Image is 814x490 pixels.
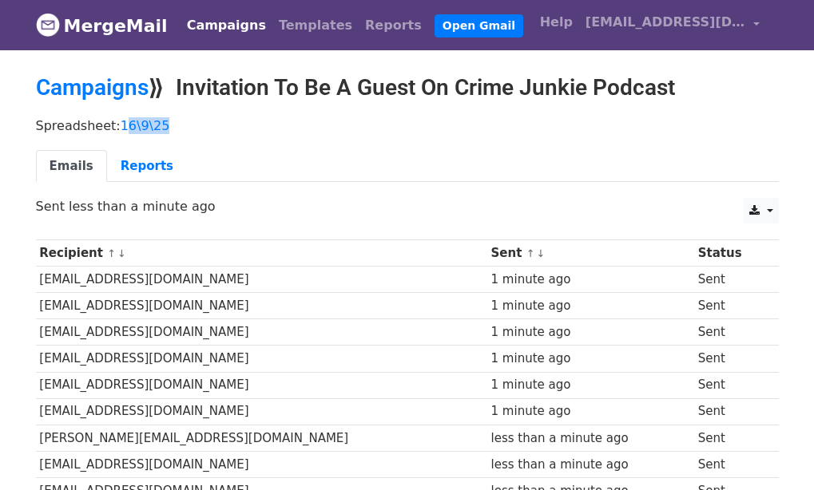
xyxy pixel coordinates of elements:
[107,150,187,183] a: Reports
[36,267,487,293] td: [EMAIL_ADDRESS][DOMAIN_NAME]
[36,425,487,451] td: [PERSON_NAME][EMAIL_ADDRESS][DOMAIN_NAME]
[121,118,170,133] a: 16\9\25
[694,267,768,293] td: Sent
[487,240,694,267] th: Sent
[534,6,579,38] a: Help
[586,13,745,32] span: [EMAIL_ADDRESS][DOMAIN_NAME]
[36,451,487,477] td: [EMAIL_ADDRESS][DOMAIN_NAME]
[36,319,487,346] td: [EMAIL_ADDRESS][DOMAIN_NAME]
[491,376,691,394] div: 1 minute ago
[36,9,168,42] a: MergeMail
[117,247,126,259] a: ↓
[36,240,487,267] th: Recipient
[36,13,60,37] img: MergeMail logo
[36,372,487,398] td: [EMAIL_ADDRESS][DOMAIN_NAME]
[536,247,545,259] a: ↓
[36,198,779,215] p: Sent less than a minute ago
[36,150,107,183] a: Emails
[526,247,535,259] a: ↑
[435,14,523,38] a: Open Gmail
[694,451,768,477] td: Sent
[694,319,768,346] td: Sent
[107,247,116,259] a: ↑
[36,398,487,425] td: [EMAIL_ADDRESS][DOMAIN_NAME]
[491,402,691,421] div: 1 minute ago
[694,425,768,451] td: Sent
[491,429,691,448] div: less than a minute ago
[181,10,272,41] a: Campaigns
[272,10,359,41] a: Templates
[491,456,691,474] div: less than a minute ago
[36,346,487,372] td: [EMAIL_ADDRESS][DOMAIN_NAME]
[734,413,814,490] iframe: Chat Widget
[36,293,487,319] td: [EMAIL_ADDRESS][DOMAIN_NAME]
[36,117,779,134] p: Spreadsheet:
[491,271,691,289] div: 1 minute ago
[36,74,149,101] a: Campaigns
[694,346,768,372] td: Sent
[579,6,766,44] a: [EMAIL_ADDRESS][DOMAIN_NAME]
[491,297,691,315] div: 1 minute ago
[491,323,691,342] div: 1 minute ago
[359,10,428,41] a: Reports
[36,74,779,101] h2: ⟫ Invitation To Be A Guest On Crime Junkie Podcast
[694,293,768,319] td: Sent
[694,398,768,425] td: Sent
[694,372,768,398] td: Sent
[491,350,691,368] div: 1 minute ago
[694,240,768,267] th: Status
